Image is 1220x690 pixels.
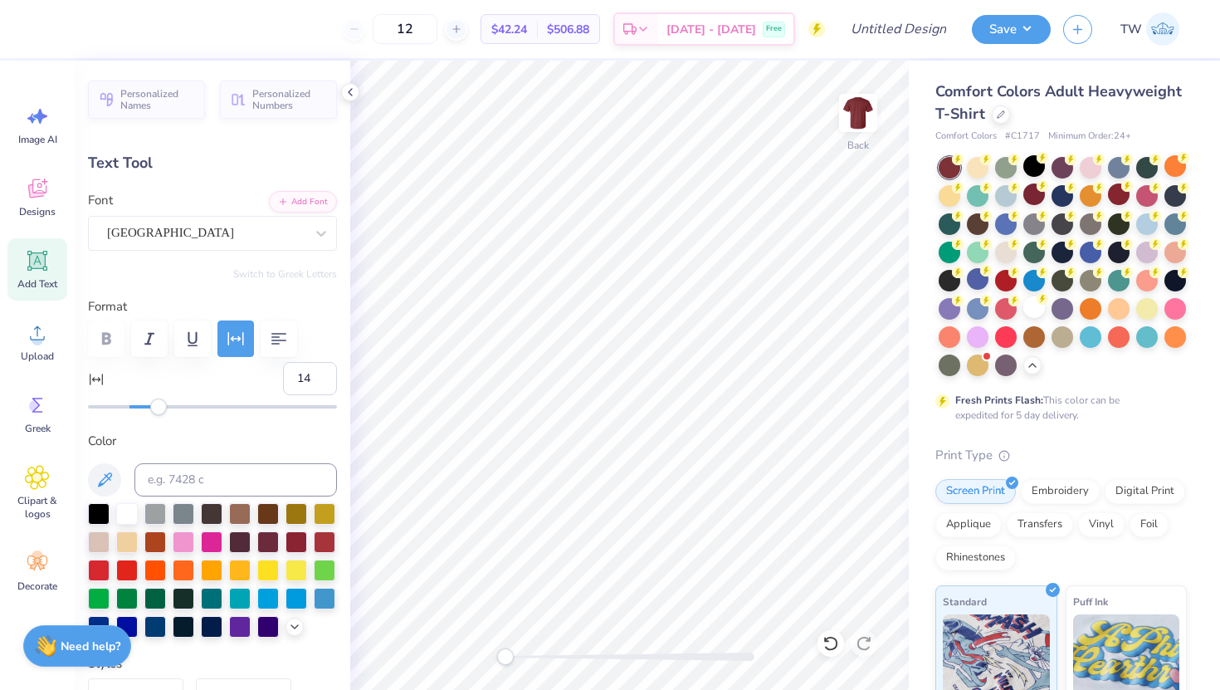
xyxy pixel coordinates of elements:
span: Puff Ink [1073,593,1108,610]
span: Personalized Names [120,88,195,111]
span: Image AI [18,133,57,146]
span: Minimum Order: 24 + [1048,130,1131,144]
img: Back [842,96,875,130]
input: e.g. 7428 c [134,463,337,497]
span: Greek [25,422,51,435]
div: Vinyl [1078,512,1125,537]
div: Accessibility label [150,399,167,415]
span: [DATE] - [DATE] [666,21,756,38]
span: Comfort Colors Adult Heavyweight T-Shirt [935,81,1182,124]
span: TW [1120,20,1142,39]
label: Color [88,432,337,451]
span: Free [766,23,782,35]
div: Embroidery [1021,479,1100,504]
div: Applique [935,512,1002,537]
div: This color can be expedited for 5 day delivery. [955,393,1159,423]
button: Personalized Numbers [220,81,337,119]
span: Personalized Numbers [252,88,327,111]
div: Back [847,138,869,153]
span: Upload [21,350,54,363]
span: Add Text [17,277,57,291]
div: Digital Print [1105,479,1185,504]
button: Save [972,15,1051,44]
span: Clipart & logos [10,494,65,521]
strong: Need help? [61,639,120,654]
button: Add Font [269,191,337,213]
div: Print Type [935,446,1187,465]
span: Standard [943,593,987,610]
span: $42.24 [491,21,527,38]
span: Designs [19,205,56,218]
label: Font [88,191,113,210]
div: Accessibility label [497,648,514,665]
div: Rhinestones [935,546,1016,570]
div: Screen Print [935,479,1016,504]
input: Untitled Design [837,12,959,46]
label: Format [88,297,337,316]
img: Taylor Wulf [1146,12,1179,46]
div: Foil [1130,512,1169,537]
span: # C1717 [1005,130,1040,144]
div: Text Tool [88,152,337,174]
span: Comfort Colors [935,130,997,144]
span: Decorate [17,580,57,593]
div: Transfers [1007,512,1073,537]
strong: Fresh Prints Flash: [955,394,1043,407]
a: TW [1113,12,1187,46]
span: $506.88 [547,21,589,38]
button: Switch to Greek Letters [233,267,337,281]
input: – – [373,14,437,44]
button: Personalized Names [88,81,205,119]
